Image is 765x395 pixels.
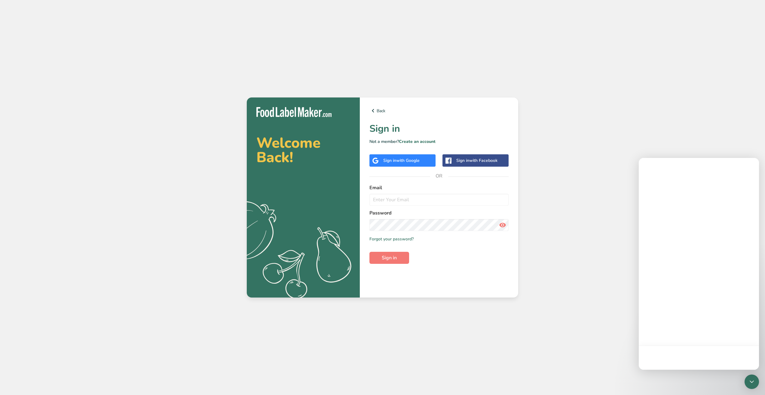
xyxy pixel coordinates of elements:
img: Food Label Maker [256,107,332,117]
h1: Sign in [369,122,509,136]
div: Sign in [456,157,497,164]
div: Open Intercom Messenger [745,375,759,389]
a: Create an account [399,139,436,144]
p: Not a member? [369,138,509,145]
a: Back [369,107,509,114]
button: Sign in [369,252,409,264]
label: Password [369,209,509,217]
label: Email [369,184,509,191]
input: Enter Your Email [369,194,509,206]
span: OR [430,167,448,185]
a: Forgot your password? [369,236,414,242]
div: Sign in [383,157,420,164]
span: with Facebook [469,158,497,163]
h2: Welcome Back! [256,136,350,165]
span: Sign in [382,254,397,261]
span: with Google [396,158,420,163]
